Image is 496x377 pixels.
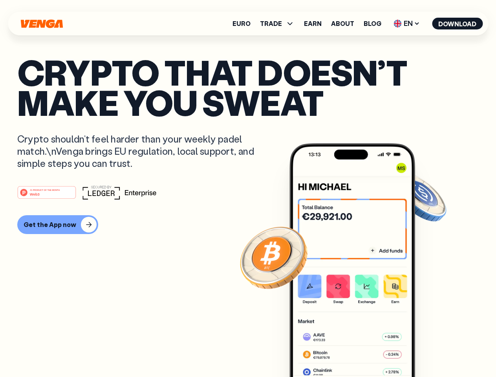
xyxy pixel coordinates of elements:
a: Blog [364,20,381,27]
div: Get the App now [24,221,76,229]
button: Download [432,18,483,29]
p: Crypto that doesn’t make you sweat [17,57,479,117]
span: EN [391,17,423,30]
img: USDC coin [392,169,448,225]
a: #1 PRODUCT OF THE MONTHWeb3 [17,190,76,201]
svg: Home [20,19,64,28]
a: About [331,20,354,27]
tspan: #1 PRODUCT OF THE MONTH [30,188,60,191]
button: Get the App now [17,215,98,234]
a: Euro [232,20,251,27]
tspan: Web3 [30,192,40,196]
a: Earn [304,20,322,27]
img: flag-uk [394,20,401,27]
p: Crypto shouldn’t feel harder than your weekly padel match.\nVenga brings EU regulation, local sup... [17,133,265,170]
img: Bitcoin [238,222,309,293]
span: TRADE [260,20,282,27]
span: TRADE [260,19,295,28]
a: Get the App now [17,215,479,234]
